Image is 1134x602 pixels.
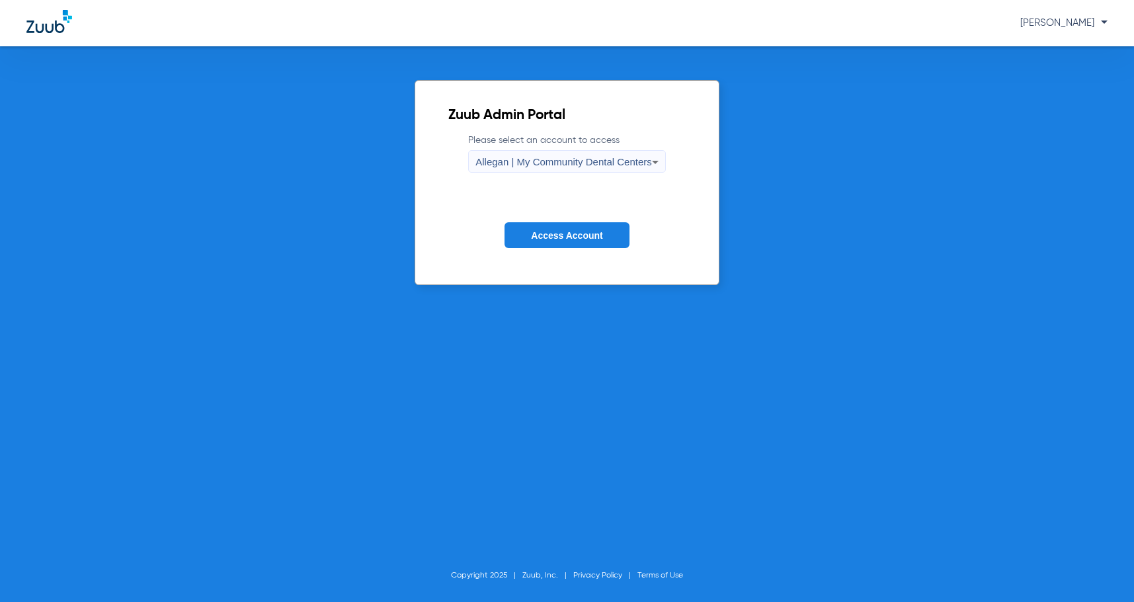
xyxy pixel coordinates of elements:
[1020,18,1108,28] span: [PERSON_NAME]
[475,156,652,167] span: Allegan | My Community Dental Centers
[531,230,602,241] span: Access Account
[448,109,686,122] h2: Zuub Admin Portal
[468,134,666,173] label: Please select an account to access
[573,572,622,580] a: Privacy Policy
[522,569,573,582] li: Zuub, Inc.
[505,222,629,248] button: Access Account
[451,569,522,582] li: Copyright 2025
[26,10,72,33] img: Zuub Logo
[637,572,683,580] a: Terms of Use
